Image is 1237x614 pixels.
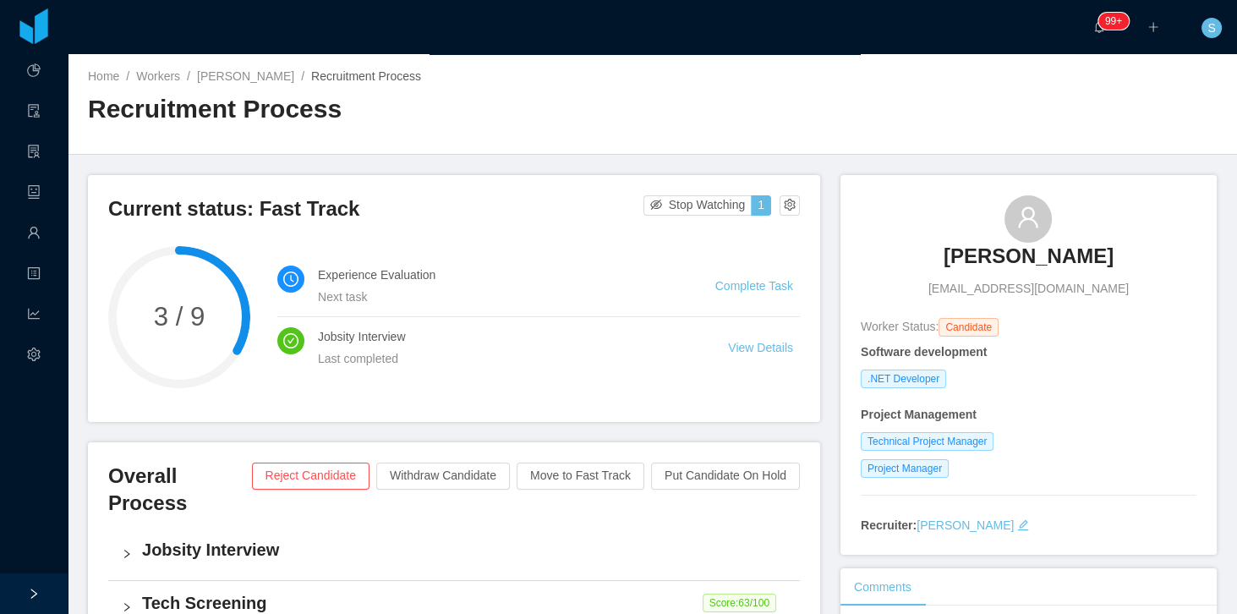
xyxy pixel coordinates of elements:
[944,243,1114,270] h3: [PERSON_NAME]
[27,299,41,333] i: icon: line-chart
[108,528,800,580] div: icon: rightJobsity Interview
[311,69,421,83] span: Recruitment Process
[27,217,41,252] a: icon: user
[27,340,41,374] i: icon: setting
[861,370,946,388] span: .NET Developer
[283,333,298,348] i: icon: check-circle
[715,279,793,293] a: Complete Task
[780,195,800,216] button: icon: setting
[861,459,949,478] span: Project Manager
[136,69,180,83] a: Workers
[122,602,132,612] i: icon: right
[703,594,776,612] span: Score: 63 /100
[318,266,675,284] h4: Experience Evaluation
[142,538,786,562] h4: Jobsity Interview
[108,463,252,518] h3: Overall Process
[301,69,304,83] span: /
[252,463,369,490] button: Reject Candidate
[197,69,294,83] a: [PERSON_NAME]
[108,304,250,330] span: 3 / 9
[88,92,653,127] h2: Recruitment Process
[318,349,687,368] div: Last completed
[861,432,993,451] span: Technical Project Manager
[928,280,1129,298] span: [EMAIL_ADDRESS][DOMAIN_NAME]
[917,518,1014,532] a: [PERSON_NAME]
[643,195,753,216] button: icon: eye-invisibleStop Watching
[728,341,793,354] a: View Details
[939,318,999,337] span: Candidate
[187,69,190,83] span: /
[1093,21,1105,33] i: icon: bell
[517,463,644,490] button: Move to Fast Track
[861,408,977,421] strong: Project Management
[27,137,41,171] i: icon: solution
[861,345,987,359] strong: Software development
[1016,206,1040,229] i: icon: user
[840,568,925,606] div: Comments
[27,54,41,90] a: icon: pie-chart
[861,518,917,532] strong: Recruiter:
[1147,21,1159,33] i: icon: plus
[88,69,119,83] a: Home
[27,257,41,293] a: icon: profile
[944,243,1114,280] a: [PERSON_NAME]
[27,95,41,130] a: icon: audit
[283,271,298,287] i: icon: clock-circle
[122,549,132,559] i: icon: right
[861,320,939,333] span: Worker Status:
[108,195,643,222] h3: Current status: Fast Track
[651,463,800,490] button: Put Candidate On Hold
[1207,18,1215,38] span: S
[376,463,510,490] button: Withdraw Candidate
[1017,519,1029,531] i: icon: edit
[318,288,675,306] div: Next task
[27,176,41,211] a: icon: robot
[318,327,687,346] h4: Jobsity Interview
[751,195,771,216] button: 1
[126,69,129,83] span: /
[1098,13,1129,30] sup: 1214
